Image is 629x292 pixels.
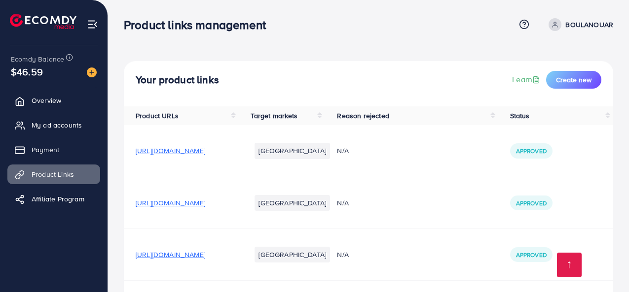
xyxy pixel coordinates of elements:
li: [GEOGRAPHIC_DATA] [255,143,330,159]
a: BOULANOUAR [545,18,613,31]
span: Product URLs [136,111,179,121]
span: Create new [556,75,592,85]
img: logo [10,14,76,29]
span: Target markets [251,111,297,121]
p: BOULANOUAR [565,19,613,31]
a: Affiliate Program [7,189,100,209]
button: Create new [546,71,601,89]
span: Reason rejected [337,111,389,121]
span: N/A [337,250,348,260]
img: image [87,67,97,77]
span: Approved [516,147,547,155]
span: Status [510,111,530,121]
span: [URL][DOMAIN_NAME] [136,250,205,260]
iframe: Chat [587,248,622,285]
span: [URL][DOMAIN_NAME] [136,198,205,208]
a: Overview [7,91,100,110]
span: My ad accounts [32,120,82,130]
span: N/A [337,146,348,156]
h4: Your product links [136,74,219,86]
span: Approved [516,251,547,259]
span: [URL][DOMAIN_NAME] [136,146,205,156]
span: $46.59 [11,65,43,79]
img: menu [87,19,98,30]
span: Product Links [32,169,74,179]
h3: Product links management [124,18,274,32]
li: [GEOGRAPHIC_DATA] [255,247,330,262]
span: Payment [32,145,59,155]
span: Affiliate Program [32,194,84,204]
span: N/A [337,198,348,208]
a: Learn [512,74,542,85]
li: [GEOGRAPHIC_DATA] [255,195,330,211]
a: My ad accounts [7,115,100,135]
a: Payment [7,140,100,160]
a: Product Links [7,164,100,184]
span: Ecomdy Balance [11,54,64,64]
span: Approved [516,199,547,207]
span: Overview [32,96,61,105]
